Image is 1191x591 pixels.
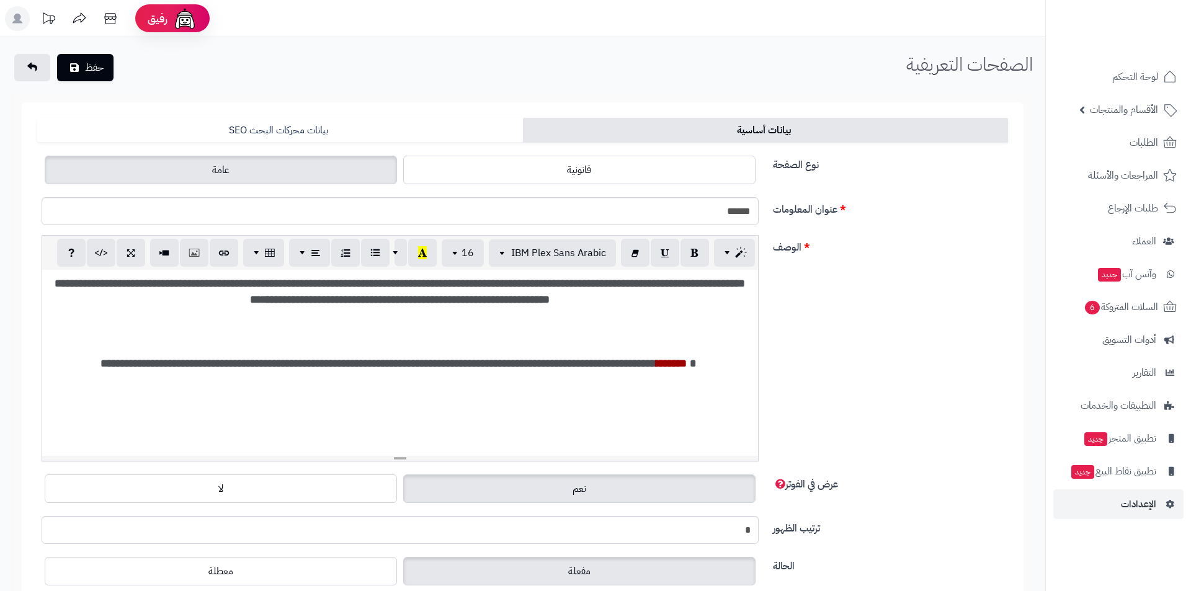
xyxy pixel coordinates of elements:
span: مفعلة [568,564,591,579]
span: قانونية [567,162,591,177]
span: المراجعات والأسئلة [1088,167,1158,184]
button: 16 [442,239,484,267]
span: IBM Plex Sans Arabic [511,246,606,260]
button: حفظ [57,54,114,81]
h1: الصفحات التعريفية [906,54,1033,74]
a: لوحة التحكم [1053,62,1184,92]
img: ai-face.png [172,6,197,31]
span: العملاء [1132,233,1156,250]
span: الإعدادات [1121,495,1156,513]
span: رفيق [148,11,167,26]
span: نعم [573,481,586,496]
a: الطلبات [1053,128,1184,158]
button: IBM Plex Sans Arabic [489,239,616,267]
a: العملاء [1053,226,1184,256]
a: طلبات الإرجاع [1053,193,1184,223]
a: تطبيق المتجرجديد [1053,424,1184,453]
span: طلبات الإرجاع [1108,200,1158,217]
span: جديد [1098,268,1121,282]
span: الأقسام والمنتجات [1090,101,1158,118]
span: لا [218,481,223,496]
span: تطبيق نقاط البيع [1070,463,1156,480]
span: لوحة التحكم [1112,68,1158,86]
a: المراجعات والأسئلة [1053,161,1184,190]
span: معطلة [208,564,233,579]
a: السلات المتروكة6 [1053,292,1184,322]
span: السلات المتروكة [1084,298,1158,316]
span: الطلبات [1130,134,1158,151]
a: تطبيق نقاط البيعجديد [1053,456,1184,486]
span: عرض في الفوتر [773,477,838,492]
a: الإعدادات [1053,489,1184,519]
span: 6 [1085,301,1100,314]
span: تطبيق المتجر [1083,430,1156,447]
span: جديد [1084,432,1107,446]
label: نوع الصفحة [768,153,1013,172]
a: تحديثات المنصة [33,6,64,34]
a: وآتس آبجديد [1053,259,1184,289]
span: جديد [1071,465,1094,479]
span: وآتس آب [1097,265,1156,283]
label: الحالة [768,554,1013,574]
span: التقارير [1133,364,1156,381]
label: الوصف [768,235,1013,255]
label: عنوان المعلومات [768,197,1013,217]
span: أدوات التسويق [1102,331,1156,349]
a: أدوات التسويق [1053,325,1184,355]
a: بيانات أساسية [523,118,1009,143]
span: عامة [212,162,230,177]
a: بيانات محركات البحث SEO [37,118,523,143]
span: 16 [462,246,474,260]
a: التقارير [1053,358,1184,388]
label: ترتيب الظهور [768,516,1013,536]
span: التطبيقات والخدمات [1081,397,1156,414]
a: التطبيقات والخدمات [1053,391,1184,420]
